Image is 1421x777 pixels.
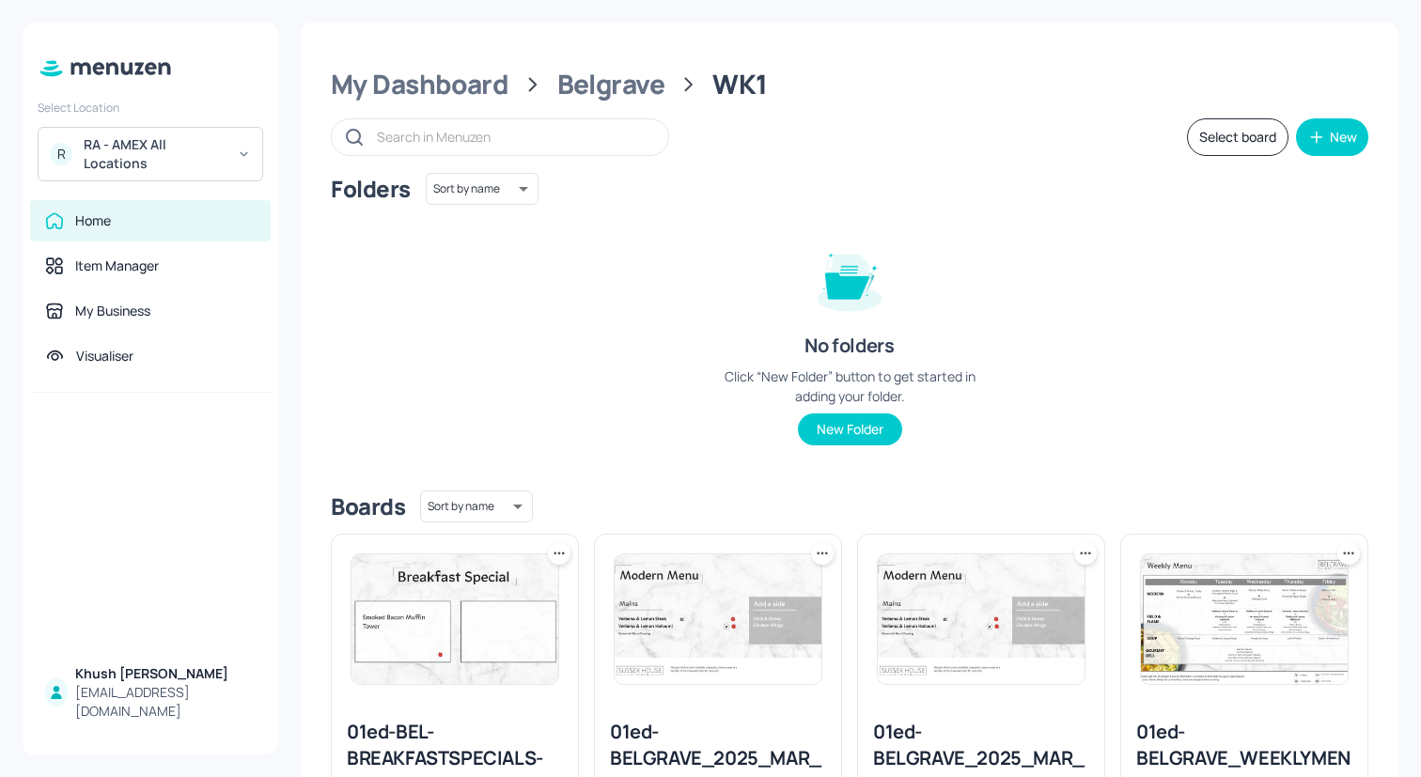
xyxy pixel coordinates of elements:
[803,231,897,325] img: folder-empty
[1141,554,1348,684] img: 2025-08-29-17564540331296oe7xo0t3ku.jpeg
[798,413,902,445] button: New Folder
[38,100,263,116] div: Select Location
[1187,118,1288,156] button: Select board
[615,554,821,684] img: 2025-07-04-17516403024860pdffleal79.jpeg
[331,68,508,101] div: My Dashboard
[50,143,72,165] div: R
[712,68,767,101] div: WK1
[75,664,256,683] div: Khush [PERSON_NAME]
[426,170,539,208] div: Sort by name
[420,488,533,525] div: Sort by name
[1296,118,1368,156] button: New
[351,554,558,684] img: 2025-08-01-1754050646675qzt3pojd187.jpeg
[75,211,111,230] div: Home
[76,347,133,365] div: Visualiser
[75,256,159,275] div: Item Manager
[75,683,256,721] div: [EMAIL_ADDRESS][DOMAIN_NAME]
[1330,131,1357,144] div: New
[377,123,649,150] input: Search in Menuzen
[75,302,150,320] div: My Business
[804,333,894,359] div: No folders
[331,174,411,204] div: Folders
[557,68,665,101] div: Belgrave
[709,366,991,406] div: Click “New Folder” button to get started in adding your folder.
[331,491,405,521] div: Boards
[878,554,1085,684] img: 2025-07-04-17516403024860pdffleal79.jpeg
[84,135,226,173] div: RA - AMEX All Locations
